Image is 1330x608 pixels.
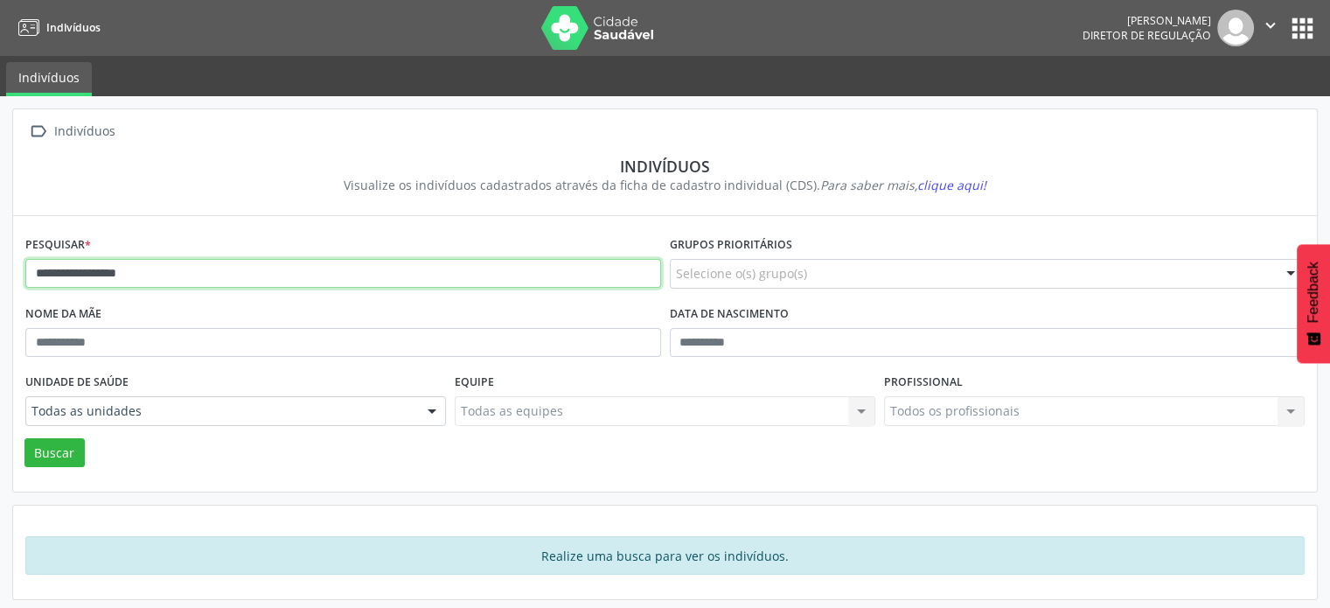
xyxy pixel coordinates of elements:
span: Diretor de regulação [1083,28,1211,43]
label: Pesquisar [25,232,91,259]
label: Unidade de saúde [25,369,129,396]
i:  [1261,16,1280,35]
div: Visualize os indivíduos cadastrados através da ficha de cadastro individual (CDS). [38,176,1292,194]
span: Feedback [1306,262,1321,323]
div: Indivíduos [38,157,1292,176]
i:  [25,119,51,144]
label: Nome da mãe [25,301,101,328]
div: Realize uma busca para ver os indivíduos. [25,536,1305,575]
button: Feedback - Mostrar pesquisa [1297,244,1330,363]
label: Data de nascimento [670,301,789,328]
a: Indivíduos [12,13,101,42]
label: Grupos prioritários [670,232,792,259]
div: [PERSON_NAME] [1083,13,1211,28]
span: Indivíduos [46,20,101,35]
a: Indivíduos [6,62,92,96]
button: apps [1287,13,1318,44]
label: Equipe [455,369,494,396]
span: Todas as unidades [31,402,410,420]
i: Para saber mais, [820,177,986,193]
a:  Indivíduos [25,119,118,144]
span: clique aqui! [917,177,986,193]
button: Buscar [24,438,85,468]
img: img [1217,10,1254,46]
button:  [1254,10,1287,46]
span: Selecione o(s) grupo(s) [676,264,807,283]
label: Profissional [884,369,963,396]
div: Indivíduos [51,119,118,144]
